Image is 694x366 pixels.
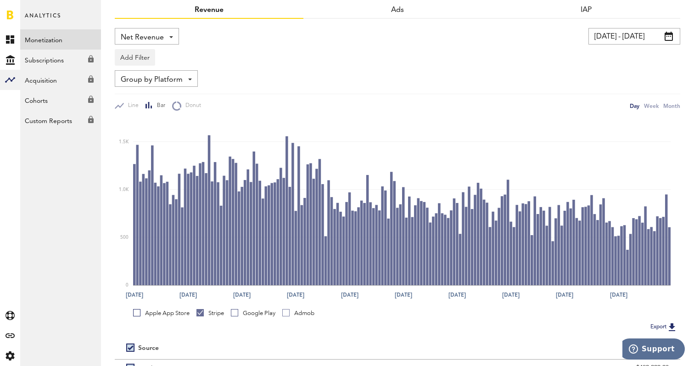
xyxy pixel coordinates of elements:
span: Net Revenue [121,30,164,45]
button: Export [648,321,680,333]
div: Month [663,101,680,111]
div: Stripe [196,309,224,317]
text: 0 [126,283,129,287]
div: Day [630,101,639,111]
text: [DATE] [556,291,573,299]
text: [DATE] [287,291,304,299]
text: [DATE] [395,291,412,299]
div: Source [138,344,159,352]
div: Google Play [231,309,275,317]
span: Line [124,102,139,110]
a: Acquisition [20,70,101,90]
text: 1.0K [119,187,129,192]
text: 500 [120,235,129,240]
a: Custom Reports [20,110,101,130]
span: Donut [181,102,201,110]
div: Period total [409,344,669,352]
div: Admob [282,309,314,317]
text: [DATE] [233,291,251,299]
text: 1.5K [119,140,129,144]
a: Monetization [20,29,101,50]
a: Subscriptions [20,50,101,70]
div: Apple App Store [133,309,190,317]
a: Revenue [195,6,224,14]
text: [DATE] [448,291,466,299]
text: [DATE] [341,291,358,299]
button: Add Filter [115,49,155,66]
div: Week [644,101,659,111]
text: [DATE] [179,291,197,299]
span: Bar [153,102,165,110]
iframe: Opens a widget where you can find more information [622,338,685,361]
a: Ads [391,6,404,14]
span: Analytics [25,10,61,29]
a: IAP [581,6,592,14]
text: [DATE] [126,291,143,299]
text: [DATE] [502,291,520,299]
a: Cohorts [20,90,101,110]
img: Export [666,321,677,332]
text: [DATE] [610,291,627,299]
span: Group by Platform [121,72,183,88]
